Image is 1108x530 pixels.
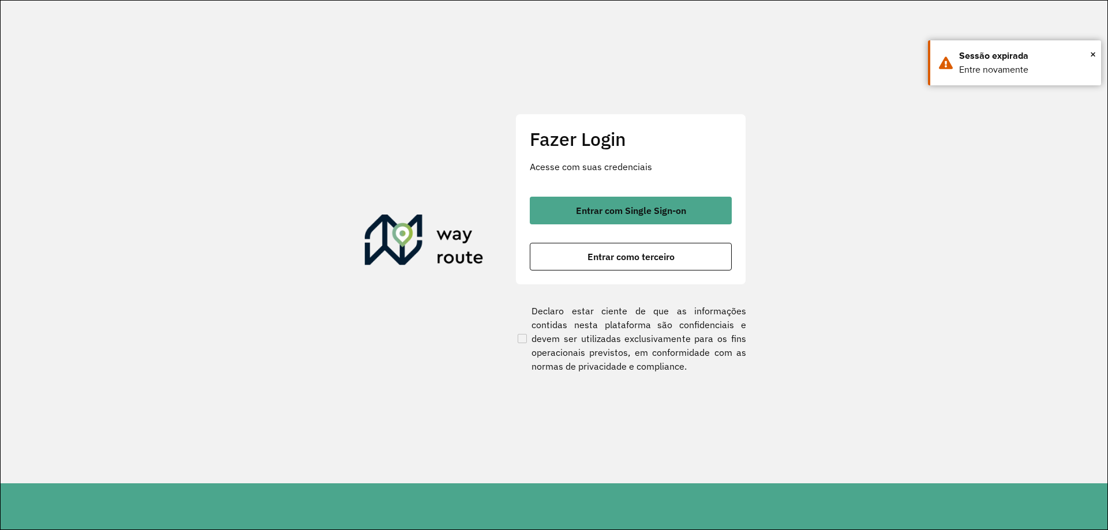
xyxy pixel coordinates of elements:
span: Entrar como terceiro [587,252,675,261]
span: × [1090,46,1096,63]
button: button [530,197,732,224]
img: Roteirizador AmbevTech [365,215,484,270]
div: Sessão expirada [959,49,1092,63]
button: Close [1090,46,1096,63]
div: Entre novamente [959,63,1092,77]
button: button [530,243,732,270]
p: Acesse com suas credenciais [530,160,732,174]
span: Entrar com Single Sign-on [576,206,686,215]
h2: Fazer Login [530,128,732,150]
label: Declaro estar ciente de que as informações contidas nesta plataforma são confidenciais e devem se... [515,304,746,373]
